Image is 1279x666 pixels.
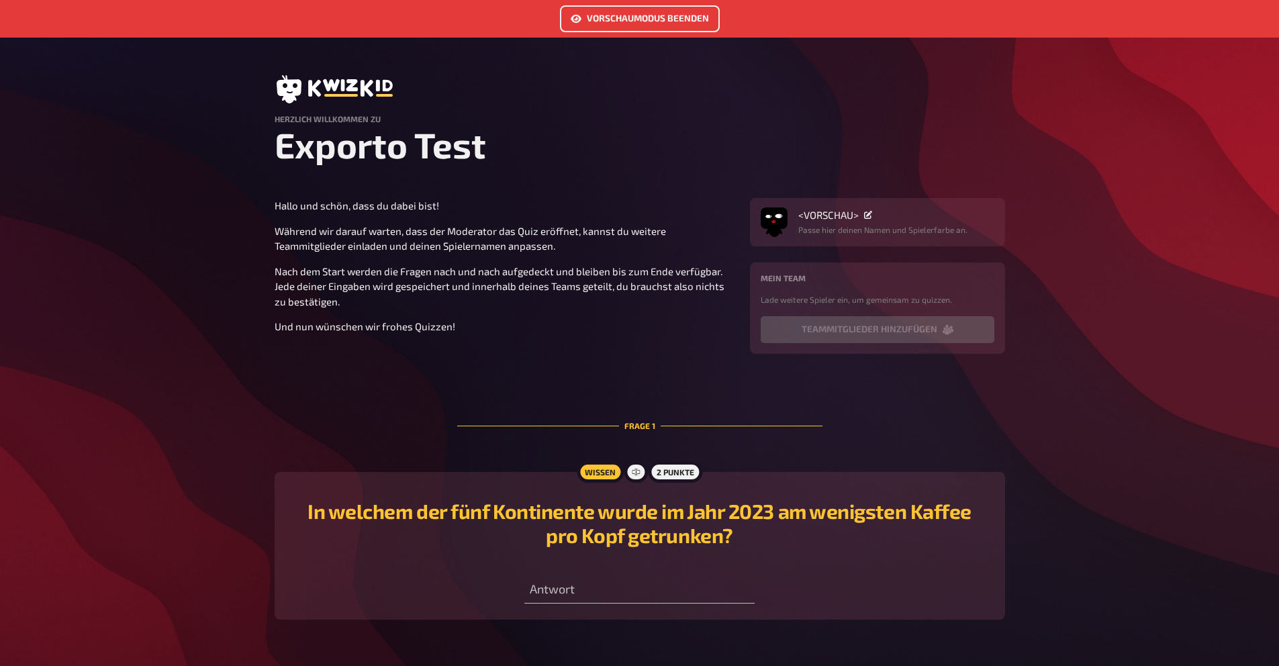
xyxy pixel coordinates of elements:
div: Wissen [577,461,624,483]
input: Antwort [524,577,755,604]
p: Hallo und schön, dass du dabei bist! [275,198,734,213]
button: Teammitglieder hinzufügen [761,316,994,343]
p: Und nun wünschen wir frohes Quizzen! [275,319,734,334]
span: <VORSCHAU> [798,209,859,221]
div: Frage 1 [457,387,822,464]
button: Avatar [761,209,788,236]
h1: Exporto Test [275,124,1005,166]
p: Lade weitere Spieler ein, um gemeinsam zu quizzen. [761,293,994,305]
h2: In welchem der fünf Kontinente wurde im Jahr 2023 am wenigsten Kaffee pro Kopf getrunken? [291,499,989,547]
p: Während wir darauf warten, dass der Moderator das Quiz eröffnet, kannst du weitere Teammitglieder... [275,224,734,254]
h4: Herzlich Willkommen zu [275,114,1005,124]
a: Vorschaumodus beenden [560,5,720,32]
h4: Mein Team [761,273,994,283]
div: 2 Punkte [649,461,702,483]
img: Avatar [761,205,788,232]
p: Passe hier deinen Namen und Spielerfarbe an. [798,224,967,236]
p: Nach dem Start werden die Fragen nach und nach aufgedeckt und bleiben bis zum Ende verfügbar. Jed... [275,264,734,310]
